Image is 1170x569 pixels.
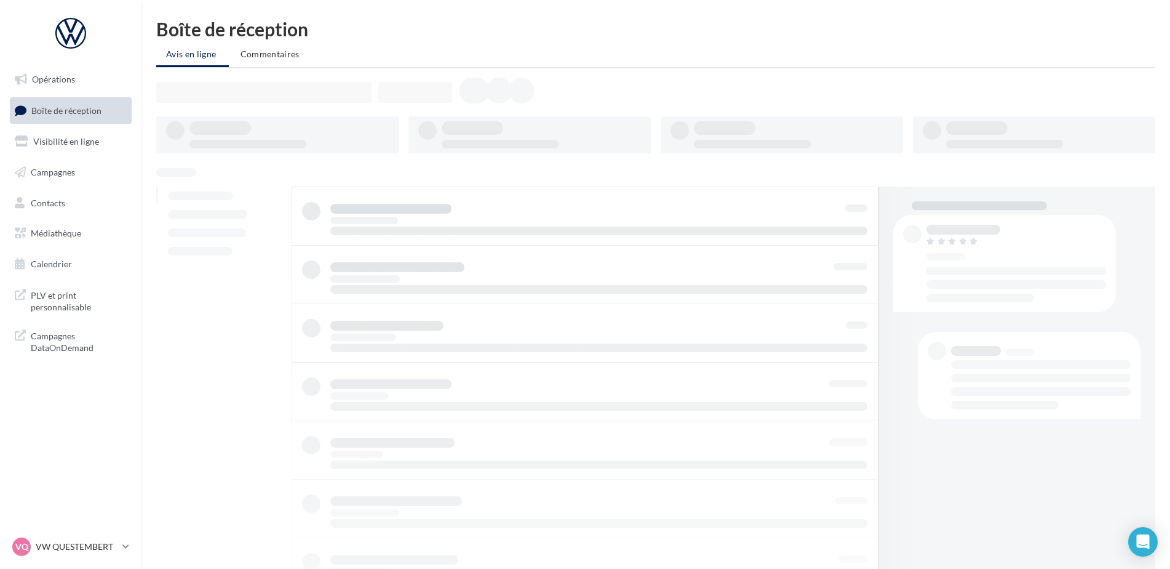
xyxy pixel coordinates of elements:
span: Campagnes [31,167,75,177]
span: Médiathèque [31,228,81,238]
a: Opérations [7,67,134,92]
a: Visibilité en ligne [7,129,134,155]
a: VQ VW QUESTEMBERT [10,535,132,559]
a: PLV et print personnalisable [7,282,134,318]
span: Campagnes DataOnDemand [31,328,127,354]
p: VW QUESTEMBERT [36,541,117,553]
a: Calendrier [7,251,134,277]
span: Commentaires [241,49,300,59]
a: Contacts [7,190,134,216]
span: VQ [15,541,28,553]
a: Campagnes [7,159,134,185]
span: Visibilité en ligne [33,136,99,147]
span: Opérations [32,74,75,84]
a: Boîte de réception [7,97,134,124]
div: Boîte de réception [156,20,1155,38]
span: Boîte de réception [31,105,101,115]
div: Open Intercom Messenger [1128,527,1158,557]
span: PLV et print personnalisable [31,287,127,313]
a: Campagnes DataOnDemand [7,323,134,359]
span: Calendrier [31,259,72,269]
a: Médiathèque [7,220,134,246]
span: Contacts [31,197,65,208]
